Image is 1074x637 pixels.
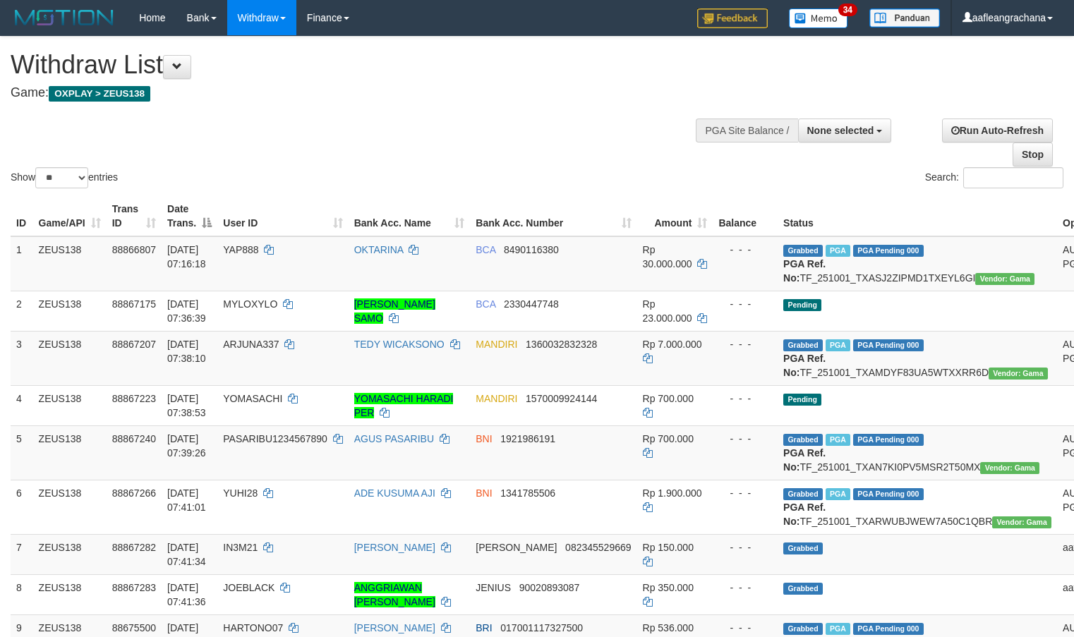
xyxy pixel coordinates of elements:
span: [DATE] 07:36:39 [167,298,206,324]
a: [PERSON_NAME] [354,622,435,633]
td: ZEUS138 [33,331,107,385]
td: TF_251001_TXAMDYF83UA5WTXXRR6D [778,331,1057,385]
span: Copy 1360032832328 to clipboard [526,339,597,350]
span: 34 [838,4,857,16]
td: 3 [11,331,33,385]
span: Copy 017001117327500 to clipboard [500,622,583,633]
div: - - - [718,621,772,635]
td: TF_251001_TXASJ2ZIPMD1TXEYL6GI [778,236,1057,291]
span: Copy 90020893087 to clipboard [519,582,580,593]
span: Rp 700.000 [643,433,694,444]
span: BCA [476,298,495,310]
span: Pending [783,394,821,406]
td: 5 [11,425,33,480]
th: Bank Acc. Name: activate to sort column ascending [349,196,471,236]
span: JENIUS [476,582,511,593]
span: Grabbed [783,583,823,595]
img: panduan.png [869,8,940,28]
a: OKTARINA [354,244,404,255]
select: Showentries [35,167,88,188]
a: Stop [1013,142,1053,166]
span: Copy 1341785506 to clipboard [500,487,555,499]
span: [DATE] 07:16:18 [167,244,206,269]
span: ARJUNA337 [223,339,279,350]
label: Search: [925,167,1063,188]
span: None selected [807,125,874,136]
div: - - - [718,392,772,406]
span: Rp 7.000.000 [643,339,702,350]
th: User ID: activate to sort column ascending [217,196,348,236]
th: Balance [713,196,778,236]
span: Grabbed [783,245,823,257]
td: 6 [11,480,33,534]
span: MANDIRI [476,393,517,404]
span: Grabbed [783,434,823,446]
span: 88867207 [112,339,156,350]
span: YOMASACHI [223,393,282,404]
span: [DATE] 07:38:53 [167,393,206,418]
b: PGA Ref. No: [783,502,826,527]
span: BNI [476,487,492,499]
span: 88867282 [112,542,156,553]
span: PGA Pending [853,488,924,500]
span: 88867175 [112,298,156,310]
span: Rp 30.000.000 [643,244,692,269]
span: Vendor URL: https://trx31.1velocity.biz [989,368,1048,380]
span: Rp 150.000 [643,542,694,553]
td: ZEUS138 [33,480,107,534]
span: [DATE] 07:38:10 [167,339,206,364]
span: Copy 1570009924144 to clipboard [526,393,597,404]
div: - - - [718,486,772,500]
span: PGA Pending [853,434,924,446]
span: Marked by aafsreyleap [826,434,850,446]
span: OXPLAY > ZEUS138 [49,86,150,102]
th: Bank Acc. Number: activate to sort column ascending [470,196,636,236]
span: Grabbed [783,542,823,554]
div: - - - [718,337,772,351]
span: Rp 23.000.000 [643,298,692,324]
span: [DATE] 07:41:34 [167,542,206,567]
span: 88867240 [112,433,156,444]
b: PGA Ref. No: [783,447,826,473]
span: PGA Pending [853,339,924,351]
td: 8 [11,574,33,614]
div: - - - [718,432,772,446]
label: Show entries [11,167,118,188]
span: YAP888 [223,244,258,255]
span: Marked by aafmalik [826,245,850,257]
span: MANDIRI [476,339,517,350]
span: 88866807 [112,244,156,255]
td: 1 [11,236,33,291]
span: 88867283 [112,582,156,593]
div: - - - [718,540,772,554]
button: None selected [798,119,892,142]
th: Date Trans.: activate to sort column descending [162,196,217,236]
div: PGA Site Balance / [696,119,797,142]
span: PASARIBU1234567890 [223,433,327,444]
th: ID [11,196,33,236]
span: Marked by aaftanly [826,339,850,351]
span: PGA Pending [853,623,924,635]
td: ZEUS138 [33,385,107,425]
td: ZEUS138 [33,574,107,614]
span: IN3M21 [223,542,258,553]
td: 7 [11,534,33,574]
a: TEDY WICAKSONO [354,339,445,350]
span: [DATE] 07:39:26 [167,433,206,459]
td: ZEUS138 [33,534,107,574]
img: Button%20Memo.svg [789,8,848,28]
div: - - - [718,243,772,257]
span: [DATE] 07:41:36 [167,582,206,607]
span: Vendor URL: https://trx31.1velocity.biz [975,273,1034,285]
span: MYLOXYLO [223,298,277,310]
span: [PERSON_NAME] [476,542,557,553]
span: Copy 8490116380 to clipboard [504,244,559,255]
td: ZEUS138 [33,425,107,480]
span: Rp 1.900.000 [643,487,702,499]
a: Run Auto-Refresh [942,119,1053,142]
span: 88867223 [112,393,156,404]
span: Copy 1921986191 to clipboard [500,433,555,444]
span: Rp 350.000 [643,582,694,593]
span: [DATE] 07:41:01 [167,487,206,513]
span: Marked by aafsreyleap [826,488,850,500]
